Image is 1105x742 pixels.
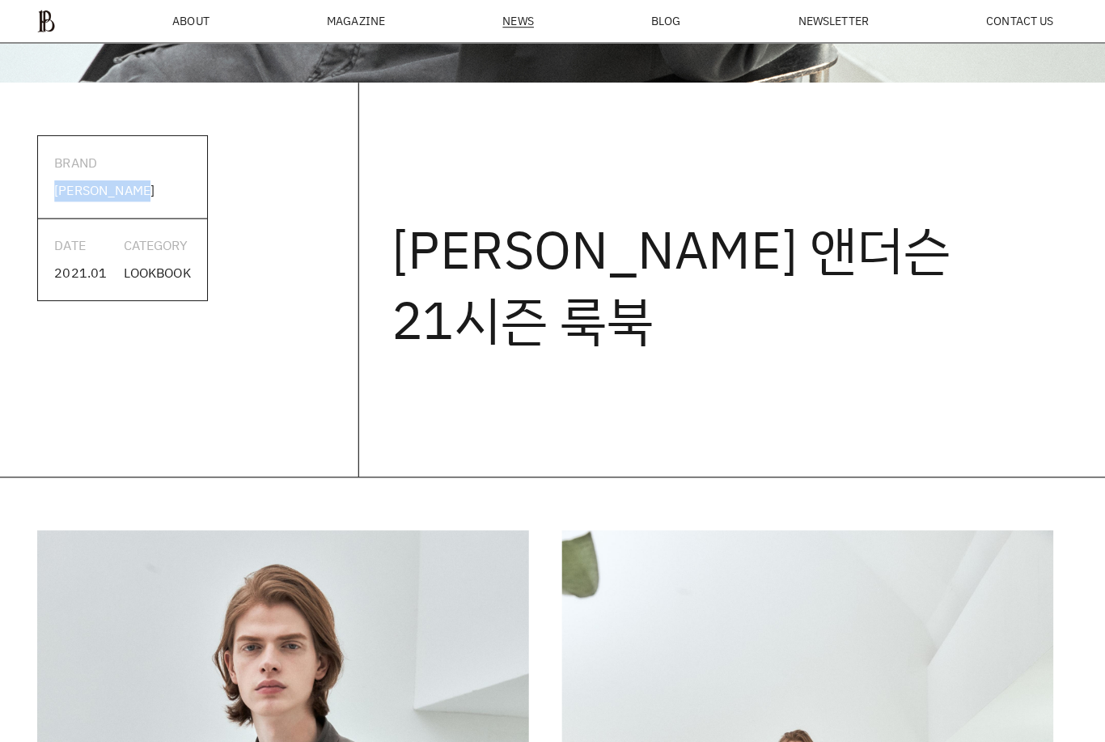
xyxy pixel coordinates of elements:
div: BRAND [69,151,167,172]
div: 2021.01 [69,259,121,280]
div: DATE [69,232,121,253]
a: BLOG [657,15,686,27]
a: NEWS [510,15,541,28]
span: NEWS [510,15,541,27]
div: CATEGORY [137,232,203,253]
div: [PERSON_NAME] [69,178,167,199]
h2: [PERSON_NAME] 앤더슨 21시즌 룩북 [368,82,1105,470]
img: ba379d5522eb3.png [52,10,70,32]
a: ABOUT [185,15,222,27]
div: LOOKBOOK [137,259,203,280]
a: NEWSLETTER [802,15,871,27]
a: CONTACT US [987,15,1053,27]
div: MAGAZINE [337,15,395,27]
